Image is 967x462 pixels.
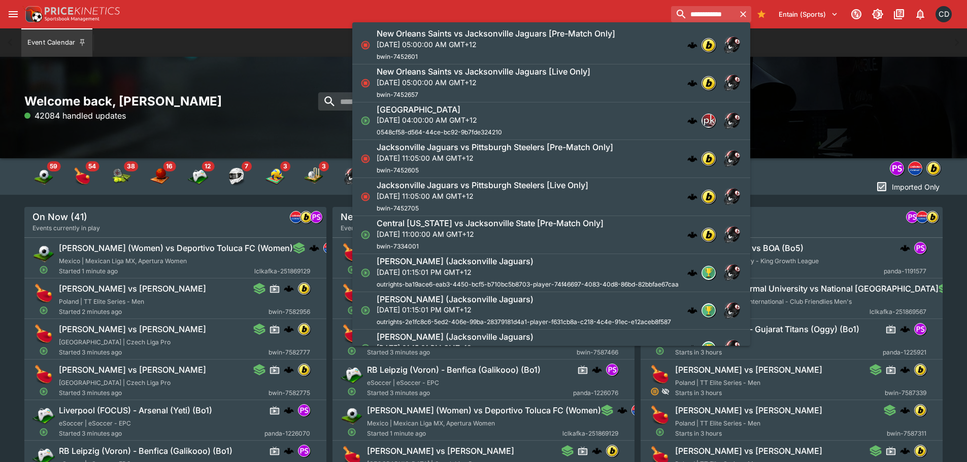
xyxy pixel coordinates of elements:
div: pandascore [310,211,322,223]
div: bwin [298,323,310,335]
button: Documentation [890,5,908,23]
p: [DATE] 05:00:00 AM GMT+12 [377,39,615,50]
img: bwin.png [298,364,310,375]
h6: [PERSON_NAME] vs [PERSON_NAME] [59,324,206,335]
img: pandascore.png [915,242,926,254]
div: bwin [298,364,310,376]
svg: Open [360,230,371,240]
p: [DATE] 01:15:01 PM GMT+12 [377,304,671,315]
img: bwin.png [298,324,310,335]
span: King of Glory | King of Glory - King Growth League [675,257,819,265]
div: bwin [914,364,926,376]
span: panda-1191577 [884,266,926,276]
svg: Open [39,387,48,396]
div: cerberus [687,40,697,50]
div: Table Tennis [72,166,92,187]
button: Event Calendar [21,28,92,57]
img: Sportsbook Management [45,17,99,21]
div: pandascore [298,445,310,457]
div: cerberus [687,192,697,202]
img: bwin.png [301,211,312,223]
img: american_football.png [722,35,742,55]
div: Event type filters [888,158,943,179]
div: lclkafka [916,211,928,223]
img: bwin.png [927,162,940,175]
img: bwin.png [702,77,715,90]
img: american_football.png [722,263,742,283]
span: Mexico | Mexican Liga MX, Apertura Women [367,419,495,427]
div: pandascore [906,211,918,223]
img: american_football [342,166,362,187]
p: [DATE] 11:00:00 AM GMT+12 [377,229,604,239]
img: table_tennis.png [341,323,363,345]
div: bwin [702,38,716,52]
div: cerberus [687,78,697,88]
span: Started 3 minutes ago [367,347,577,358]
h6: [PERSON_NAME] vs [PERSON_NAME] [675,405,822,416]
img: esports.png [32,404,55,427]
img: logo-cerberus.svg [687,78,697,88]
h6: National Taiwan Normal University vs National [GEOGRAPHIC_DATA] [675,283,939,294]
span: bwin-7582775 [269,388,310,398]
svg: Hidden [661,387,670,396]
div: lclkafka [323,242,336,254]
img: logo-cerberus.svg [284,324,294,334]
svg: Open [360,116,371,126]
span: bwin-7452605 [377,166,419,174]
div: bwin [702,228,716,242]
div: bwin [926,211,939,223]
div: Esports [188,166,208,187]
span: 54 [85,161,99,171]
span: 3 [280,161,290,171]
img: logo-cerberus.svg [687,268,697,278]
img: pricekinetics.png [702,114,715,127]
div: cerberus [900,365,910,375]
div: lclkafka [290,211,302,223]
span: 59 [47,161,60,171]
span: Events starting soon [341,223,398,233]
div: cerberus [687,154,697,164]
div: cerberus [687,268,697,278]
div: Volleyball [265,166,285,187]
div: Motor Racing [226,166,247,187]
div: cerberus [592,446,602,456]
svg: Closed [360,154,371,164]
img: american_football.png [722,111,742,131]
img: bwin.png [607,445,618,456]
span: International | Basketball International - Club Friendlies Men's [675,298,852,305]
span: eSoccer | eSoccer - EPC [367,379,439,386]
div: outrights [702,303,716,317]
div: bwin [702,76,716,90]
span: 7 [242,161,252,171]
svg: Open [360,268,371,278]
div: Soccer [34,166,54,187]
img: soccer.png [341,404,363,427]
img: logo-cerberus.svg [284,405,294,415]
div: cerberus [309,243,319,253]
h6: [PERSON_NAME] vs [PERSON_NAME] [675,446,822,456]
div: pandascore [914,323,926,335]
div: bwin [300,211,312,223]
svg: Closed [360,78,371,88]
div: cerberus [687,230,697,240]
p: 42084 handled updates [24,110,126,122]
button: Cameron Duffy [932,3,955,25]
h6: [PERSON_NAME] (Jacksonville Jaguars) [377,294,533,305]
h6: Jacksonville Jaguars vs Pittsburgh Steelers [Live Only] [377,180,588,191]
img: lclkafka.png [909,162,922,175]
img: logo-cerberus.svg [900,365,910,375]
h6: [PERSON_NAME] vs [PERSON_NAME] [59,365,206,375]
img: table_tennis.png [32,323,55,345]
span: Starts in 3 hours [675,388,885,398]
img: logo-cerberus.svg [687,192,697,202]
span: bwin-7582956 [269,307,310,317]
span: Starts in 3 hours [675,347,883,358]
img: lclkafka.png [632,405,643,416]
img: outrights.png [702,266,715,279]
img: basketball [149,166,170,187]
button: Select Tenant [773,6,844,22]
span: Mexico | Mexican Liga MX, Apertura Women [59,257,187,265]
h6: [PERSON_NAME] (Jacksonville Jaguars) [377,256,533,267]
div: pricekinetics [702,114,716,128]
img: bwin.png [915,364,926,375]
